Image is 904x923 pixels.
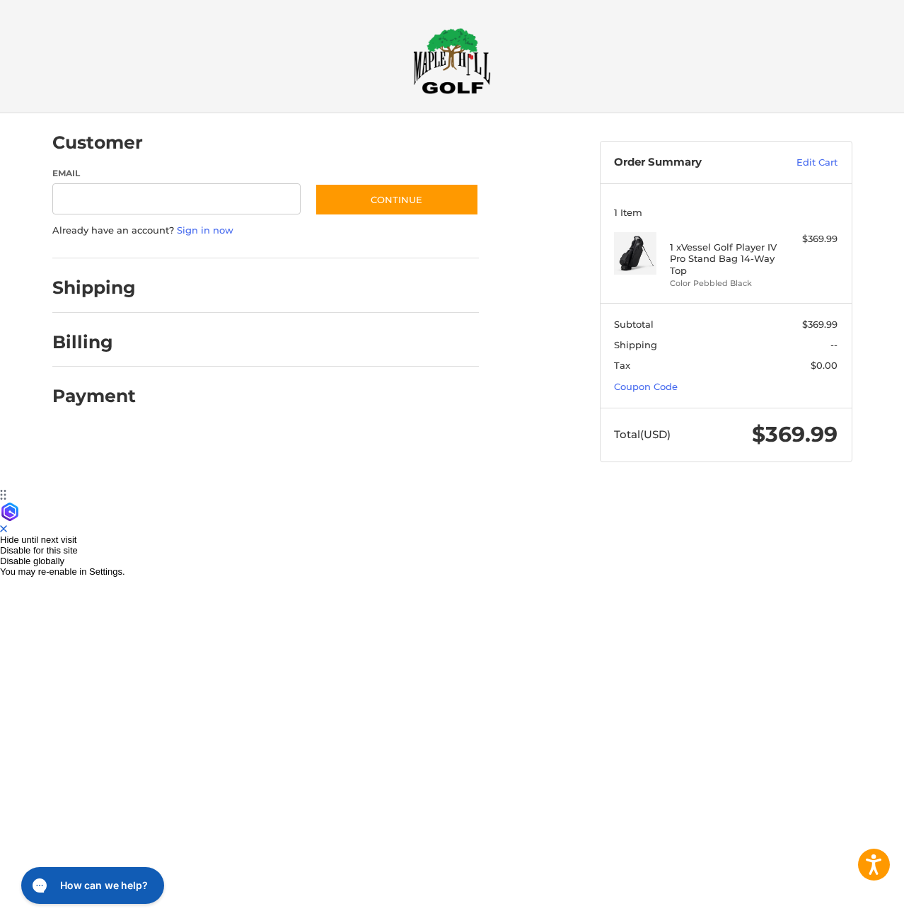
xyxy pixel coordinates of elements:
p: Already have an account? [52,224,479,238]
a: Edit Cart [766,156,838,170]
span: $369.99 [802,319,838,330]
h2: Shipping [52,277,136,299]
h2: Customer [52,132,143,154]
span: -- [830,339,838,350]
h3: Order Summary [614,156,766,170]
button: Continue [315,183,479,216]
li: Color Pebbled Black [670,277,778,289]
h3: 1 Item [614,207,838,218]
h4: 1 x Vessel Golf Player IV Pro Stand Bag 14-Way Top [670,241,778,276]
span: $369.99 [752,421,838,447]
span: Shipping [614,339,657,350]
span: $0.00 [811,360,838,371]
h2: Billing [52,331,135,353]
label: Email [52,167,301,180]
iframe: Google Customer Reviews [787,885,904,923]
span: Total (USD) [614,428,671,441]
div: $369.99 [782,232,838,246]
a: Coupon Code [614,381,678,392]
span: Subtotal [614,319,654,330]
h2: Payment [52,385,136,407]
a: Sign in now [177,224,233,236]
img: Maple Hill Golf [413,28,491,94]
iframe: Gorgias live chat messenger [14,862,168,909]
span: Tax [614,360,630,371]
